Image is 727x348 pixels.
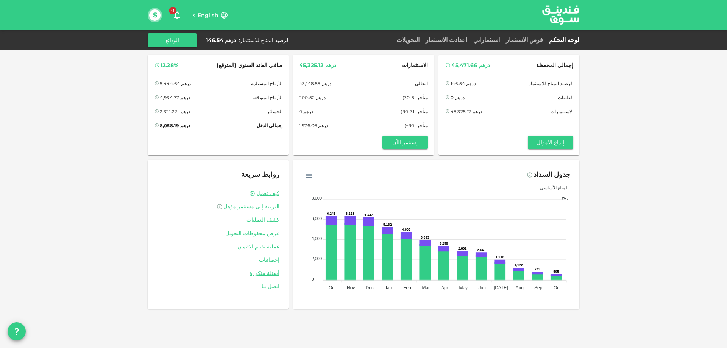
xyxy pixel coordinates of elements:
[546,36,579,44] a: لوحة التحكم
[470,36,503,44] a: استثماراتي
[403,285,411,290] tspan: Feb
[423,36,470,44] a: اعدادت الاستثمار
[516,285,524,290] tspan: Aug
[556,195,568,200] span: ربح
[198,12,218,19] span: English
[299,122,328,130] div: درهم 1,976.06
[299,61,336,70] div: درهم 45,325.12
[241,170,279,179] span: روابط سريعة
[415,80,428,87] span: الحالي
[385,285,392,290] tspan: Jan
[8,322,26,340] button: question
[312,277,314,281] tspan: 0
[536,61,573,70] span: إجمالي المحفظة
[157,230,279,237] a: عرض محفوظات التحويل
[206,36,236,44] div: درهم 146.54
[441,285,448,290] tspan: Apr
[403,94,428,101] span: متأخر (5-30)
[299,108,313,115] div: درهم 0
[554,285,561,290] tspan: Oct
[532,0,589,30] img: logo
[160,108,190,115] div: درهم -2,321.22
[170,8,185,23] button: 0
[393,36,423,44] a: التحويلات
[239,36,290,44] div: الرصيد المتاح للاستثمار :
[160,94,190,101] div: درهم 4,934.77
[253,94,282,101] span: الأرباح المتوقعة
[451,61,490,70] div: درهم 45,471.66
[329,285,336,290] tspan: Oct
[534,185,568,190] span: المبلغ الأساسي
[451,94,465,101] div: درهم 0
[529,80,573,87] span: الرصيد المتاح للاستثمار
[157,256,279,264] a: إحصائيات
[157,243,279,250] a: عملية تقييم الائتمان
[257,190,279,197] a: كيف تعمل
[542,0,579,30] a: logo
[551,108,573,115] span: الاستثمارات
[558,94,573,101] span: الطلبات
[223,203,279,210] span: الترقية إلى مستثمر مؤهل
[534,285,543,290] tspan: Sep
[312,236,322,241] tspan: 4,000
[157,270,279,277] a: أسئلة متكررة
[251,80,282,87] span: الأرباح المستلمة
[494,285,508,290] tspan: [DATE]
[169,7,176,14] span: 0
[459,285,468,290] tspan: May
[299,94,326,101] div: درهم 200.52
[366,285,374,290] tspan: Dec
[312,256,322,261] tspan: 2,000
[347,285,355,290] tspan: Nov
[157,216,279,223] a: كشف العمليات
[503,36,546,44] a: فرص الاستثمار
[402,61,428,70] span: الاستثمارات
[451,108,482,115] div: درهم 45,325.12
[148,33,197,47] button: الودائع
[401,108,428,115] span: متأخر (31-90)
[422,285,430,290] tspan: Mar
[157,283,279,290] a: اتصل بنا
[479,285,486,290] tspan: Jun
[257,122,282,130] span: إجمالي الدخل
[382,136,428,149] button: إستثمر الآن
[528,136,573,149] button: إيداع الاموال
[267,108,282,115] span: الخسائر
[160,80,191,87] div: درهم 5,444.64
[160,122,190,130] div: درهم 8,058.19
[217,61,282,70] span: صافي العائد السنوي (المتوقع)
[149,9,161,21] button: S
[299,80,331,87] div: درهم 43,148.55
[534,169,570,181] div: جدول السداد
[404,122,428,130] span: متأخر (90+)
[451,80,476,87] div: درهم 146.54
[312,196,322,200] tspan: 8,000
[312,216,322,221] tspan: 6,000
[157,203,279,210] a: الترقية إلى مستثمر مؤهل
[161,61,178,70] div: 12.28%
